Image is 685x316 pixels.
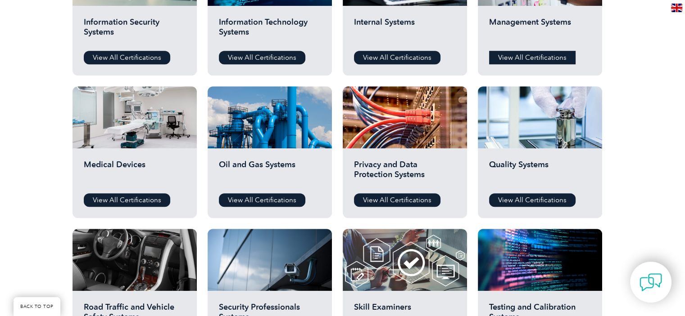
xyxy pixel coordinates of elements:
[354,17,456,44] h2: Internal Systems
[84,51,170,64] a: View All Certifications
[354,160,456,187] h2: Privacy and Data Protection Systems
[489,17,591,44] h2: Management Systems
[84,17,186,44] h2: Information Security Systems
[489,160,591,187] h2: Quality Systems
[354,193,440,207] a: View All Certifications
[219,17,321,44] h2: Information Technology Systems
[671,4,682,12] img: en
[354,51,440,64] a: View All Certifications
[640,271,662,294] img: contact-chat.png
[84,193,170,207] a: View All Certifications
[219,160,321,187] h2: Oil and Gas Systems
[219,193,305,207] a: View All Certifications
[219,51,305,64] a: View All Certifications
[14,297,60,316] a: BACK TO TOP
[84,160,186,187] h2: Medical Devices
[489,193,576,207] a: View All Certifications
[489,51,576,64] a: View All Certifications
